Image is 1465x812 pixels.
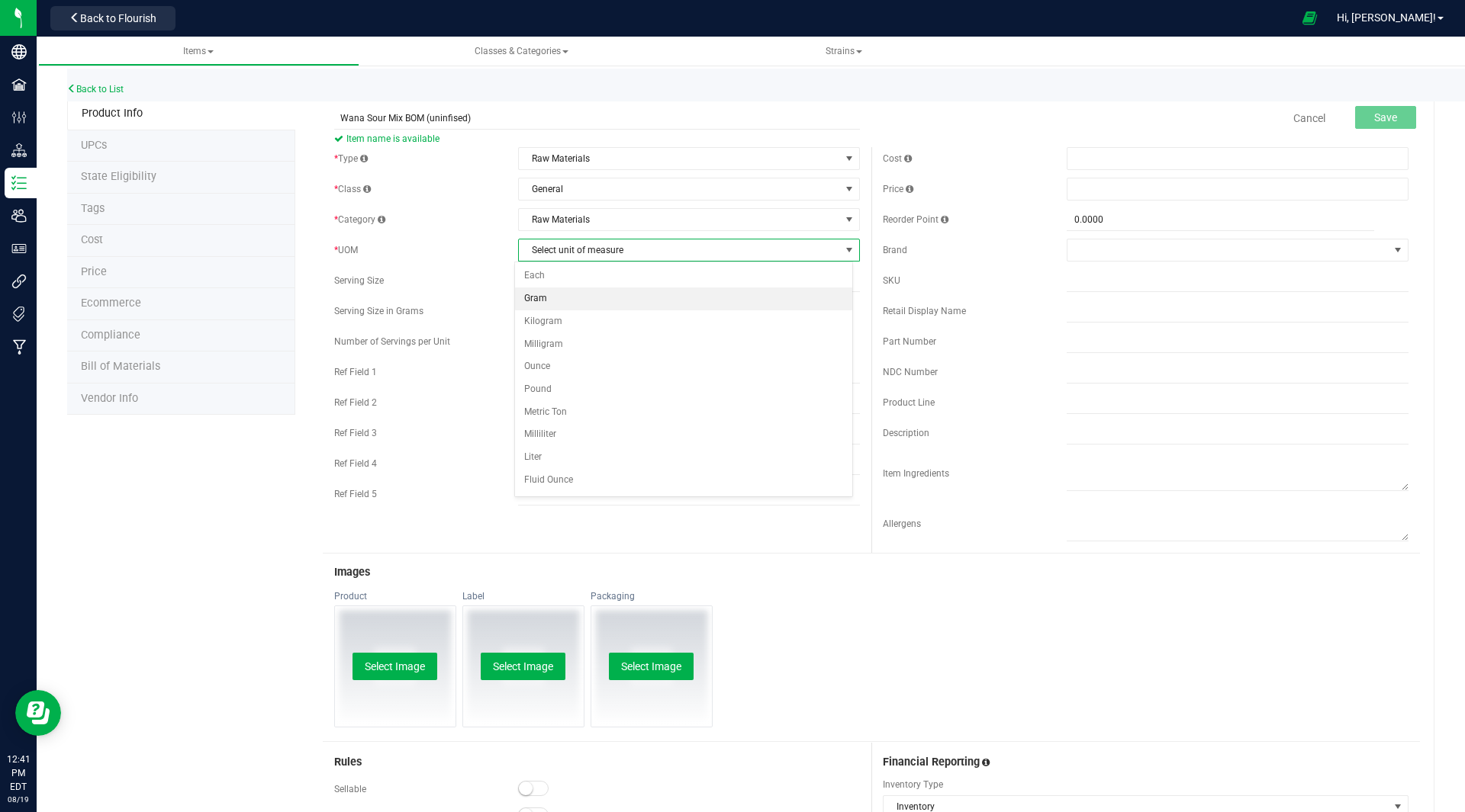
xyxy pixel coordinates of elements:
[81,170,156,183] span: Tag
[591,590,713,602] div: Packaging
[7,794,30,805] p: 08/19
[515,378,852,401] li: Pound
[81,265,107,278] span: Price
[334,130,860,148] span: Item name is available
[840,209,859,230] span: select
[519,239,840,261] span: Select unit of measure
[519,178,840,200] span: General
[883,275,900,286] span: SKU
[840,148,859,169] span: select
[11,143,27,158] inline-svg: Distribution
[1293,3,1327,33] span: Open Ecommerce Menu
[81,297,141,310] span: Ecommerce
[481,653,565,680] button: Select Image
[82,107,143,120] span: Product Info
[609,653,694,680] button: Select Image
[67,84,124,95] a: Back to List
[515,446,852,469] li: Liter
[883,214,948,225] span: Reorder Point
[883,778,1409,791] span: Inventory Type
[883,397,935,408] span: Product Line
[334,397,377,408] span: Ref Field 2
[519,209,840,230] span: Raw Materials
[334,590,456,602] div: Product
[334,784,366,794] span: Sellable
[334,107,860,130] input: Item name
[334,489,377,499] span: Ref Field 5
[515,469,852,492] li: Fluid Ounce
[840,239,859,261] span: select
[883,518,921,529] span: Allergens
[1355,106,1416,129] button: Save
[982,757,990,768] span: Assign this inventory item to the correct financial accounts(s)
[81,329,140,342] span: Compliance
[840,178,859,200] span: select
[883,468,949,479] span: Item Ingredients
[883,306,966,316] span: Retail Display Name
[334,566,1409,579] h3: Images
[515,333,852,356] li: Milligram
[462,590,584,602] div: Label
[1293,111,1325,126] a: Cancel
[883,367,938,377] span: NDC Number
[334,756,362,769] span: Rules
[1067,209,1374,230] input: 0.0000
[334,245,358,255] span: UOM
[11,339,27,355] inline-svg: Manufacturing
[81,139,107,152] span: Tag
[826,46,862,56] span: Strains
[883,245,907,255] span: Brand
[11,175,27,191] inline-svg: Inventory
[334,153,368,164] span: Type
[50,6,175,30] button: Back to Flourish
[81,392,138,405] span: Vendor Info
[1374,111,1397,124] span: Save
[1337,11,1436,24] span: Hi, [PERSON_NAME]!
[334,336,450,347] span: Number of Servings per Unit
[11,110,27,125] inline-svg: Configuration
[11,77,27,92] inline-svg: Facilities
[7,753,30,794] p: 12:41 PM EDT
[515,265,852,287] li: Each
[11,208,27,223] inline-svg: Users
[883,336,936,347] span: Part Number
[81,233,103,246] span: Cost
[183,46,214,56] span: Items
[353,653,437,680] button: Select Image
[515,401,852,424] li: Metric Ton
[11,307,27,322] inline-svg: Tags
[15,690,61,736] iframe: Resource center
[883,184,913,194] span: Price
[334,428,377,438] span: Ref Field 3
[334,214,385,225] span: Category
[334,458,377,469] span: Ref Field 4
[11,44,27,59] inline-svg: Company
[883,756,980,769] span: Financial Reporting
[519,148,840,169] span: Raw Materials
[515,287,852,310] li: Gram
[80,12,156,24] span: Back to Flourish
[515,310,852,333] li: Kilogram
[515,492,852,515] li: Gallon
[81,360,160,373] span: Bill of Materials
[11,274,27,289] inline-svg: Integrations
[515,355,852,378] li: Ounce
[515,423,852,446] li: Milliliter
[81,202,105,215] span: Tag
[334,275,384,286] span: Serving Size
[883,428,929,438] span: Description
[11,241,27,256] inline-svg: User Roles
[475,46,568,56] span: Classes & Categories
[334,184,371,194] span: Class
[334,367,377,377] span: Ref Field 1
[334,306,423,316] span: Serving Size in Grams
[883,153,912,164] span: Cost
